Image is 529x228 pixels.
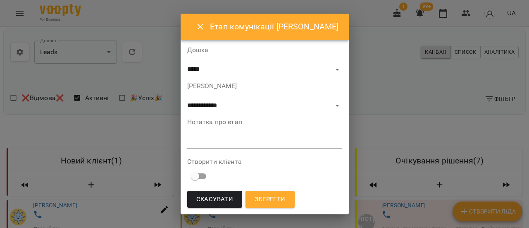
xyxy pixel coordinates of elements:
label: Нотатка про етап [187,119,342,125]
button: Close [191,17,210,37]
label: [PERSON_NAME] [187,83,342,89]
span: Зберегти [255,194,285,205]
label: Створити клієнта [187,158,342,165]
button: Скасувати [187,191,243,208]
h6: Етап комунікації [PERSON_NAME] [210,20,338,33]
span: Скасувати [196,194,234,205]
button: Зберегти [245,191,294,208]
label: Дошка [187,47,342,53]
